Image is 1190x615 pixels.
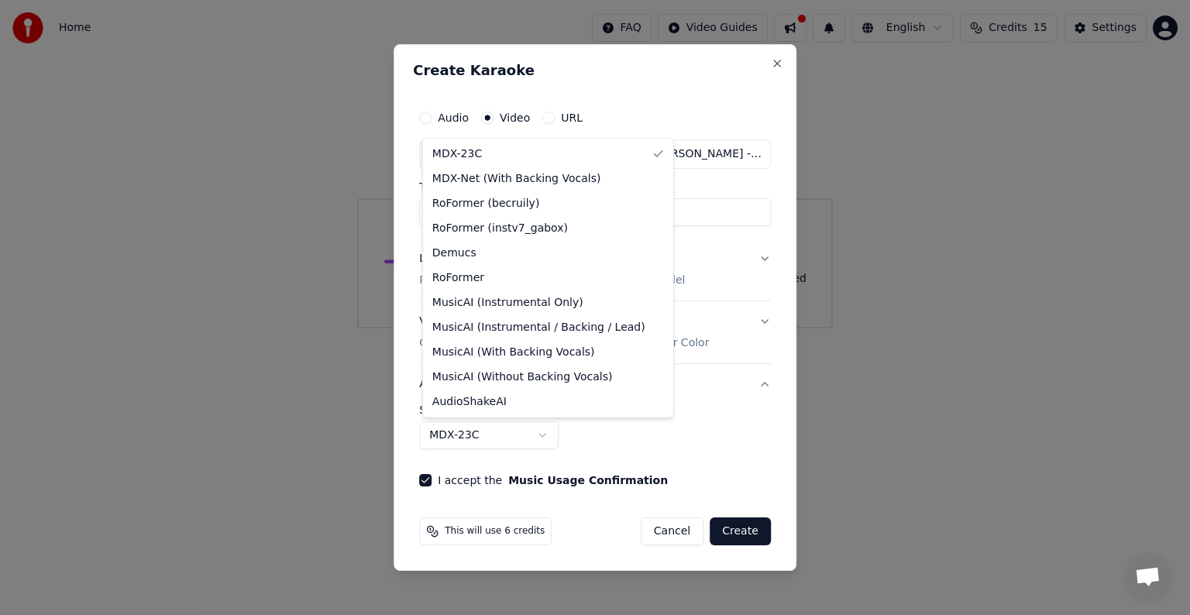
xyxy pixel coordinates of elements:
span: MDX-Net (With Backing Vocals) [432,171,601,187]
span: MusicAI (With Backing Vocals) [432,344,595,359]
span: MDX-23C [432,146,482,162]
span: MusicAI (Instrumental / Backing / Lead) [432,319,645,335]
span: RoFormer (instv7_gabox) [432,221,568,236]
span: AudioShakeAI [432,393,507,409]
span: MusicAI (Instrumental Only) [432,295,583,311]
span: Demucs [432,246,476,261]
span: MusicAI (Without Backing Vocals) [432,369,613,384]
span: RoFormer [432,270,484,286]
span: RoFormer (becruily) [432,196,540,211]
